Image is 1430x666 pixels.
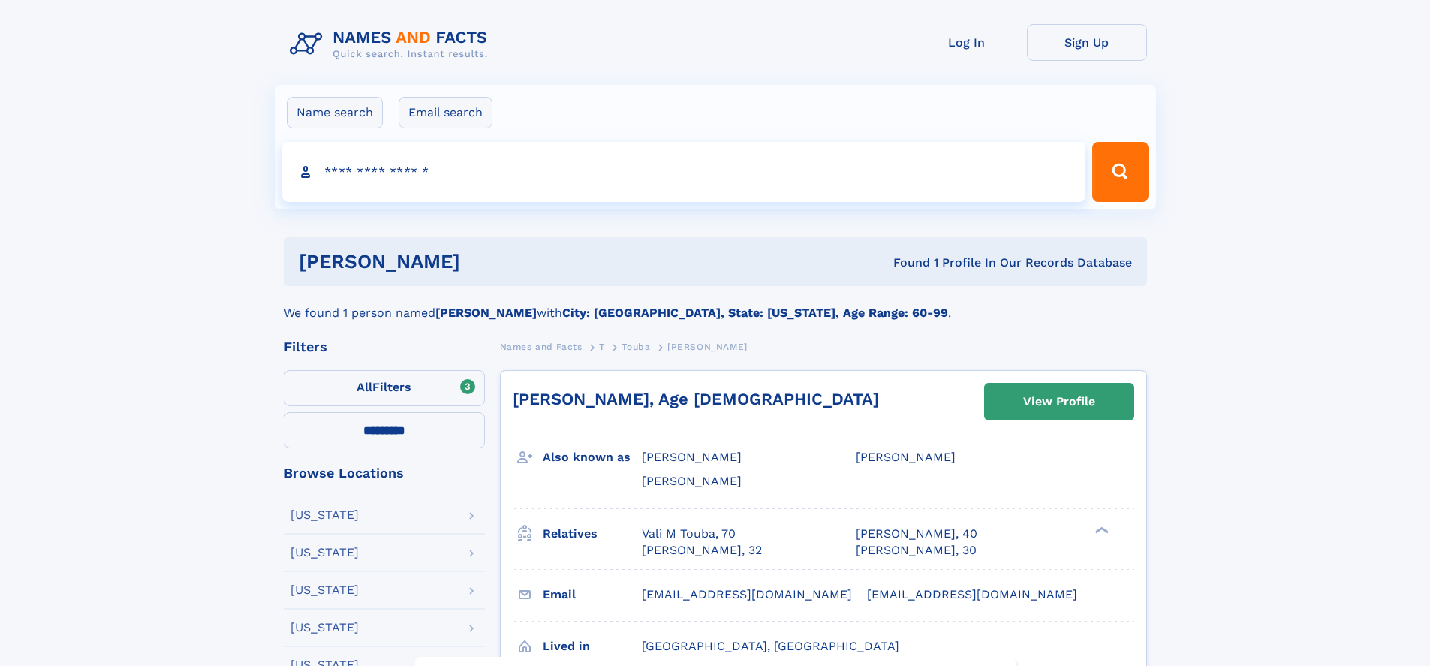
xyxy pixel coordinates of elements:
span: [PERSON_NAME] [642,474,742,488]
a: [PERSON_NAME], 30 [856,542,977,559]
div: [US_STATE] [291,622,359,634]
label: Email search [399,97,492,128]
div: ❯ [1091,525,1109,535]
div: Browse Locations [284,466,485,480]
button: Search Button [1092,142,1148,202]
img: Logo Names and Facts [284,24,500,65]
h3: Also known as [543,445,642,470]
a: [PERSON_NAME], 40 [856,526,977,542]
label: Name search [287,97,383,128]
div: We found 1 person named with . [284,286,1147,322]
a: [PERSON_NAME], 32 [642,542,762,559]
div: [US_STATE] [291,584,359,596]
b: City: [GEOGRAPHIC_DATA], State: [US_STATE], Age Range: 60-99 [562,306,948,320]
div: [US_STATE] [291,547,359,559]
h3: Email [543,582,642,607]
a: Vali M Touba, 70 [642,526,736,542]
span: [GEOGRAPHIC_DATA], [GEOGRAPHIC_DATA] [642,639,899,653]
span: Touba [622,342,650,352]
h3: Lived in [543,634,642,659]
a: Names and Facts [500,337,583,356]
div: [US_STATE] [291,509,359,521]
span: All [357,380,372,394]
span: [PERSON_NAME] [856,450,956,464]
label: Filters [284,370,485,406]
div: View Profile [1023,384,1095,419]
div: Found 1 Profile In Our Records Database [676,255,1132,271]
span: [EMAIL_ADDRESS][DOMAIN_NAME] [867,587,1077,601]
a: T [599,337,605,356]
h1: [PERSON_NAME] [299,252,677,271]
span: [PERSON_NAME] [642,450,742,464]
h3: Relatives [543,521,642,547]
a: Log In [907,24,1027,61]
span: [EMAIL_ADDRESS][DOMAIN_NAME] [642,587,852,601]
a: [PERSON_NAME], Age [DEMOGRAPHIC_DATA] [513,390,879,408]
a: View Profile [985,384,1133,420]
span: [PERSON_NAME] [667,342,748,352]
b: [PERSON_NAME] [435,306,537,320]
div: Filters [284,340,485,354]
a: Touba [622,337,650,356]
a: Sign Up [1027,24,1147,61]
span: T [599,342,605,352]
input: search input [282,142,1086,202]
